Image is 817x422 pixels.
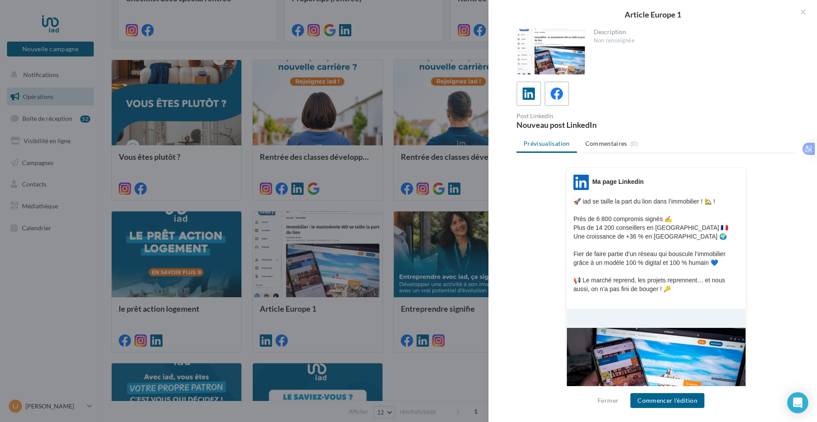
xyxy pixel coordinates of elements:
[573,197,739,302] p: 🚀 iad se taille la part du lion dans l’immobilier ! 🏡 ! Près de 6 800 compromis signés ✍️ Plus de...
[630,393,704,408] button: Commencer l'édition
[630,140,638,147] span: (0)
[516,113,653,119] div: Post LinkedIn
[516,121,653,129] div: Nouveau post LinkedIn
[502,11,803,18] div: Article Europe 1
[594,37,789,45] div: Non renseignée
[592,177,644,186] div: Ma page Linkedin
[594,29,789,35] div: Description
[594,395,622,406] button: Fermer
[787,392,808,413] div: Open Intercom Messenger
[585,139,627,148] span: Commentaires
